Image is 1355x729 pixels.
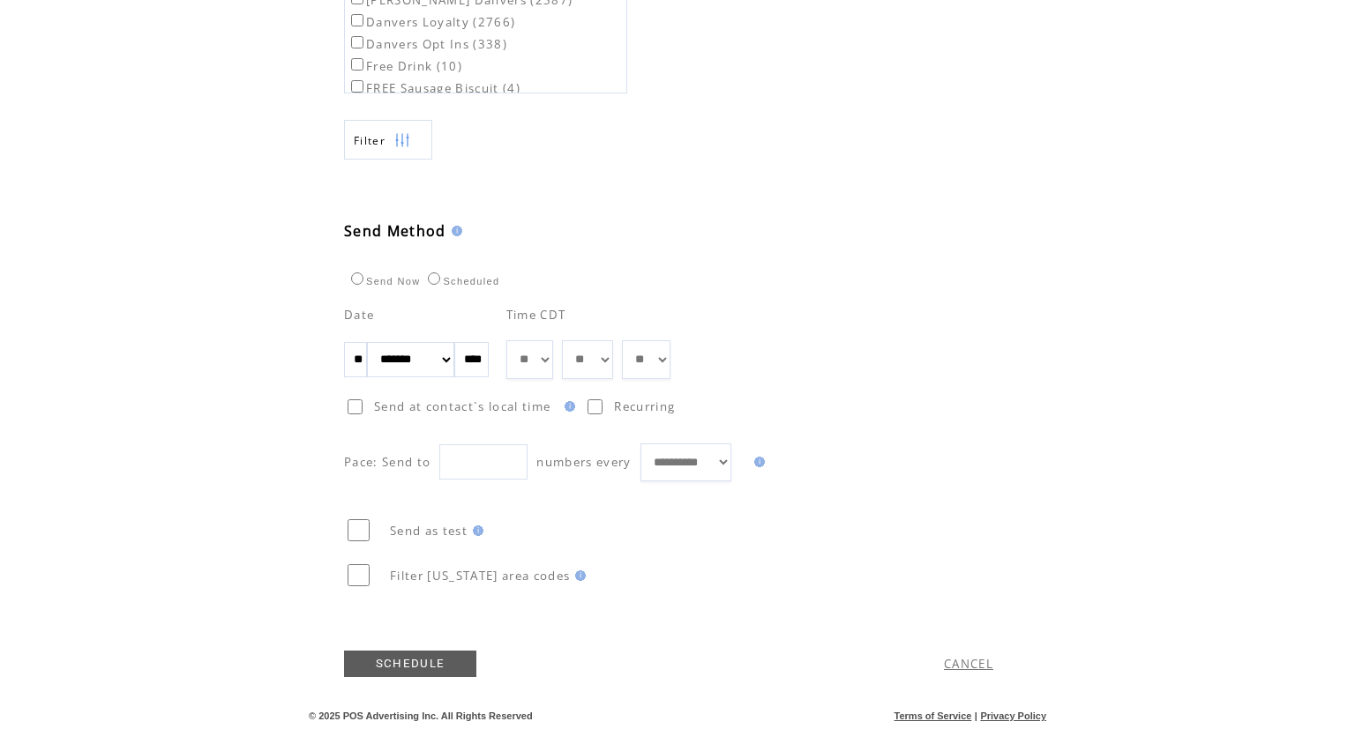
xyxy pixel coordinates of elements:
span: Send Method [344,221,446,241]
label: Danvers Opt Ins (338) [348,36,507,52]
label: Danvers Loyalty (2766) [348,14,515,30]
label: FREE Sausage Biscuit (4) [348,80,520,96]
span: Send at contact`s local time [374,398,550,414]
img: help.gif [749,457,765,467]
input: Free Drink (10) [351,58,363,71]
a: CANCEL [944,656,993,672]
img: help.gif [468,525,483,536]
img: help.gif [570,570,586,581]
input: Danvers Loyalty (2766) [351,14,363,26]
img: help.gif [559,401,575,412]
span: © 2025 POS Advertising Inc. All Rights Reserved [309,710,533,721]
label: Free Drink (10) [348,58,462,74]
span: | [975,710,977,721]
input: Scheduled [428,272,440,285]
span: Recurring [614,398,675,414]
span: Pace: Send to [344,454,430,470]
input: FREE Sausage Biscuit (4) [351,80,363,93]
span: numbers every [536,454,631,470]
span: Send as test [390,523,468,539]
label: Send Now [347,276,420,286]
span: Time CDT [506,307,566,323]
label: Scheduled [423,276,499,286]
span: Filter [US_STATE] area codes [390,568,570,584]
a: Privacy Policy [980,710,1046,721]
img: help.gif [446,226,462,236]
input: Danvers Opt Ins (338) [351,36,363,48]
span: Show filters [354,133,386,148]
span: Date [344,307,374,323]
a: Filter [344,120,432,160]
input: Send Now [351,272,363,285]
a: Terms of Service [895,710,972,721]
a: SCHEDULE [344,651,476,677]
img: filters.png [394,121,410,160]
